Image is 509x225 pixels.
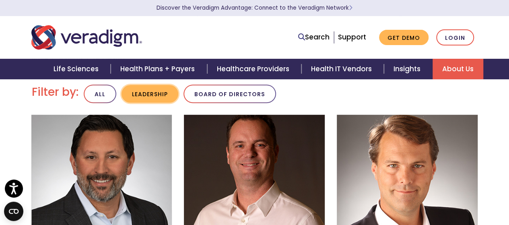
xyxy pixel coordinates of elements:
img: Veradigm logo [31,24,142,51]
a: Login [436,29,474,46]
a: Get Demo [379,30,429,45]
button: Leadership [122,85,178,103]
span: Learn More [349,4,352,12]
iframe: Drift Chat Widget [354,167,499,215]
a: Discover the Veradigm Advantage: Connect to the Veradigm NetworkLearn More [157,4,352,12]
a: Health IT Vendors [301,59,384,79]
a: Search [298,32,330,43]
button: Board of Directors [183,85,276,103]
button: Open CMP widget [4,202,23,221]
a: Life Sciences [44,59,111,79]
button: All [84,85,116,103]
a: Support [338,32,366,42]
a: Healthcare Providers [207,59,301,79]
a: Health Plans + Payers [111,59,207,79]
a: Insights [384,59,433,79]
h2: Filter by: [32,85,78,99]
a: About Us [433,59,483,79]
